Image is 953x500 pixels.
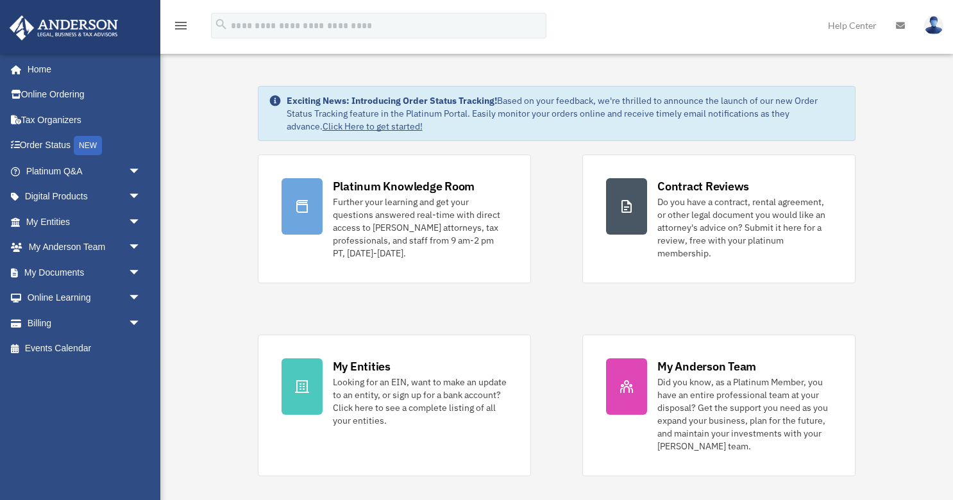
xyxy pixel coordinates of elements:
[333,196,507,260] div: Further your learning and get your questions answered real-time with direct access to [PERSON_NAM...
[657,196,832,260] div: Do you have a contract, rental agreement, or other legal document you would like an attorney's ad...
[582,154,856,283] a: Contract Reviews Do you have a contract, rental agreement, or other legal document you would like...
[9,260,160,285] a: My Documentsarrow_drop_down
[128,158,154,185] span: arrow_drop_down
[258,154,531,283] a: Platinum Knowledge Room Further your learning and get your questions answered real-time with dire...
[333,358,391,374] div: My Entities
[128,235,154,261] span: arrow_drop_down
[128,184,154,210] span: arrow_drop_down
[9,184,160,210] a: Digital Productsarrow_drop_down
[9,235,160,260] a: My Anderson Teamarrow_drop_down
[9,56,154,82] a: Home
[258,335,531,476] a: My Entities Looking for an EIN, want to make an update to an entity, or sign up for a bank accoun...
[128,209,154,235] span: arrow_drop_down
[214,17,228,31] i: search
[924,16,943,35] img: User Pic
[128,310,154,337] span: arrow_drop_down
[128,285,154,312] span: arrow_drop_down
[287,94,845,133] div: Based on your feedback, we're thrilled to announce the launch of our new Order Status Tracking fe...
[657,376,832,453] div: Did you know, as a Platinum Member, you have an entire professional team at your disposal? Get th...
[333,376,507,427] div: Looking for an EIN, want to make an update to an entity, or sign up for a bank account? Click her...
[9,82,160,108] a: Online Ordering
[9,107,160,133] a: Tax Organizers
[9,158,160,184] a: Platinum Q&Aarrow_drop_down
[74,136,102,155] div: NEW
[9,285,160,311] a: Online Learningarrow_drop_down
[657,358,756,374] div: My Anderson Team
[333,178,475,194] div: Platinum Knowledge Room
[323,121,423,132] a: Click Here to get started!
[657,178,749,194] div: Contract Reviews
[173,18,189,33] i: menu
[173,22,189,33] a: menu
[582,335,856,476] a: My Anderson Team Did you know, as a Platinum Member, you have an entire professional team at your...
[9,209,160,235] a: My Entitiesarrow_drop_down
[128,260,154,286] span: arrow_drop_down
[6,15,122,40] img: Anderson Advisors Platinum Portal
[287,95,497,106] strong: Exciting News: Introducing Order Status Tracking!
[9,336,160,362] a: Events Calendar
[9,310,160,336] a: Billingarrow_drop_down
[9,133,160,159] a: Order StatusNEW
